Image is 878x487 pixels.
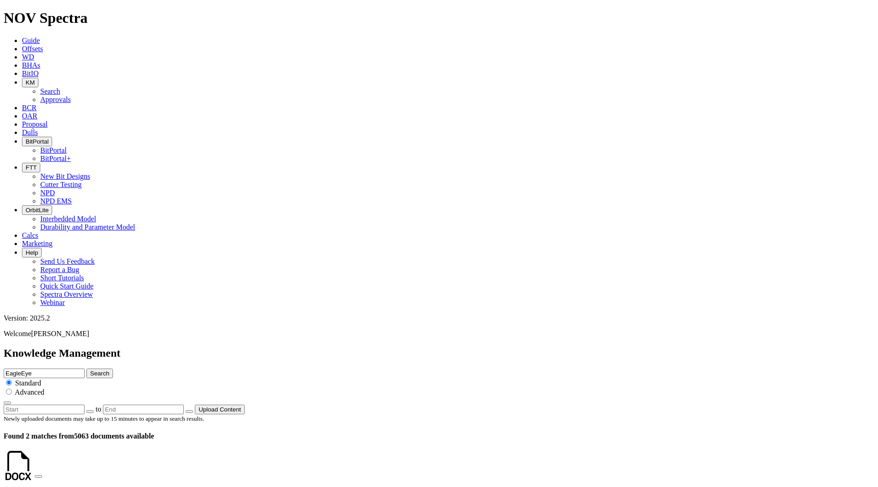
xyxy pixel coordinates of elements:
span: KM [26,79,35,86]
span: Found 2 matches from [4,432,74,440]
button: Search [86,369,113,378]
a: Interbedded Model [40,215,96,223]
a: BitPortal [40,146,67,154]
a: Durability and Parameter Model [40,223,135,231]
a: Approvals [40,96,71,103]
a: BitIQ [22,70,38,77]
a: New Bit Designs [40,172,90,180]
span: Standard [15,379,41,387]
button: Help [22,248,42,257]
a: Offsets [22,45,43,53]
a: Marketing [22,240,53,247]
a: Dulls [22,128,38,136]
span: FTT [26,164,37,171]
a: Short Tutorials [40,274,84,282]
button: Upload Content [195,405,245,414]
a: Report a Bug [40,266,79,273]
a: Quick Start Guide [40,282,93,290]
a: NPD [40,189,55,197]
a: NPD EMS [40,197,72,205]
a: Webinar [40,299,65,306]
div: Version: 2025.2 [4,314,874,322]
span: to [96,405,101,413]
a: Search [40,87,60,95]
h2: Knowledge Management [4,347,874,359]
a: Send Us Feedback [40,257,95,265]
h1: NOV Spectra [4,10,874,27]
span: [PERSON_NAME] [31,330,89,337]
span: Help [26,249,38,256]
p: Welcome [4,330,874,338]
input: End [103,405,184,414]
span: OrbitLite [26,207,48,214]
span: Advanced [15,388,44,396]
h4: 5063 documents available [4,432,874,440]
a: Cutter Testing [40,181,82,188]
button: BitPortal [22,137,52,146]
span: BitPortal [26,138,48,145]
a: OAR [22,112,37,120]
a: BHAs [22,61,40,69]
button: KM [22,78,38,87]
input: Start [4,405,85,414]
a: BCR [22,104,37,112]
a: Spectra Overview [40,290,93,298]
a: Calcs [22,231,38,239]
button: FTT [22,163,40,172]
a: Guide [22,37,40,44]
small: Newly uploaded documents may take up to 15 minutes to appear in search results. [4,415,204,422]
a: BitPortal+ [40,155,71,162]
a: WD [22,53,34,61]
a: Proposal [22,120,48,128]
button: OrbitLite [22,205,52,215]
input: e.g. Smoothsteer Record [4,369,85,378]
